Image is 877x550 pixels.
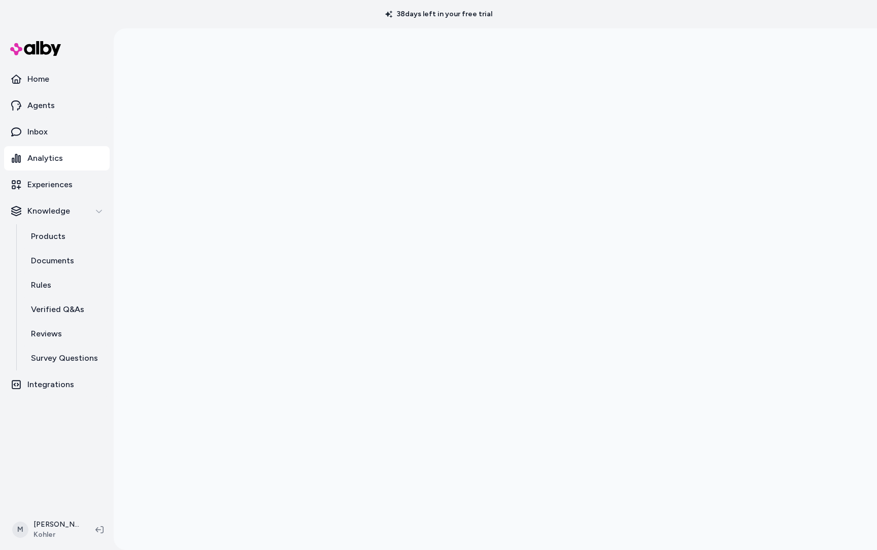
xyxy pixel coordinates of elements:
a: Agents [4,93,110,118]
p: Analytics [27,152,63,164]
p: Integrations [27,379,74,391]
p: Agents [27,99,55,112]
p: Experiences [27,179,73,191]
p: Reviews [31,328,62,340]
span: Kohler [33,530,79,540]
a: Reviews [21,322,110,346]
p: 38 days left in your free trial [379,9,498,19]
img: alby Logo [10,41,61,56]
button: M[PERSON_NAME]Kohler [6,513,87,546]
p: Knowledge [27,205,70,217]
span: M [12,522,28,538]
a: Documents [21,249,110,273]
p: Rules [31,279,51,291]
a: Survey Questions [21,346,110,370]
p: Products [31,230,65,243]
p: Home [27,73,49,85]
a: Analytics [4,146,110,170]
a: Experiences [4,173,110,197]
a: Integrations [4,372,110,397]
a: Inbox [4,120,110,144]
p: Documents [31,255,74,267]
a: Products [21,224,110,249]
p: Verified Q&As [31,303,84,316]
a: Verified Q&As [21,297,110,322]
p: Survey Questions [31,352,98,364]
a: Rules [21,273,110,297]
a: Home [4,67,110,91]
p: Inbox [27,126,48,138]
button: Knowledge [4,199,110,223]
p: [PERSON_NAME] [33,520,79,530]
